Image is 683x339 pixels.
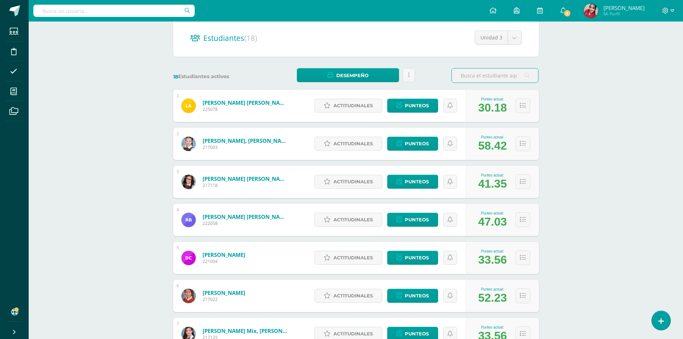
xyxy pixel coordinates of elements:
[203,137,289,144] a: [PERSON_NAME], [PERSON_NAME]
[203,258,245,264] span: 221004
[203,144,289,150] span: 217003
[336,69,369,82] span: Desempeño
[333,213,373,226] span: Actitudinales
[478,325,507,329] div: Punteo actual:
[387,99,438,113] a: Punteos
[177,207,179,212] div: 4
[203,99,289,106] a: [PERSON_NAME] [PERSON_NAME]
[603,11,645,17] span: Mi Perfil
[33,5,195,17] input: Busca un usuario...
[181,175,196,189] img: 01d5258606c4ae84935d525630b0f498.png
[478,177,507,190] div: 41.35
[478,287,507,291] div: Punteo actual:
[333,289,373,302] span: Actitudinales
[314,289,382,303] a: Actitudinales
[478,249,507,253] div: Punteo actual:
[475,31,521,44] a: Unidad 3
[177,321,179,326] div: 7
[405,137,429,150] span: Punteos
[173,73,260,80] label: Estudiantes activos
[387,289,438,303] a: Punteos
[478,135,507,139] div: Punteo actual:
[203,33,257,43] span: Estudiantes
[387,137,438,151] a: Punteos
[478,291,507,305] div: 52.23
[203,182,289,188] span: 217118
[314,251,382,265] a: Actitudinales
[405,251,429,264] span: Punteos
[203,251,245,258] a: [PERSON_NAME]
[478,173,507,177] div: Punteo actual:
[333,99,373,112] span: Actitudinales
[563,9,571,17] span: 3
[387,213,438,227] a: Punteos
[405,289,429,302] span: Punteos
[478,97,507,101] div: Punteo actual:
[333,251,373,264] span: Actitudinales
[584,4,598,18] img: 7d5728306d4f34f18592e85ee44997c6.png
[203,213,289,220] a: [PERSON_NAME] [PERSON_NAME]
[603,4,645,11] span: [PERSON_NAME]
[177,283,179,288] div: 6
[181,289,196,303] img: a30dc9423b4fccaf91d4d83dbab8e82c.png
[203,289,245,296] a: [PERSON_NAME]
[181,251,196,265] img: f9b0dfec5882b8f54c5de87b3853560d.png
[181,213,196,227] img: 1fa116e412877ea0e6ec37b438c087a3.png
[177,169,179,174] div: 3
[177,93,179,98] div: 1
[203,106,289,112] span: 225078
[203,220,289,226] span: 222058
[177,131,179,136] div: 2
[314,213,382,227] a: Actitudinales
[478,101,507,114] div: 30.18
[203,327,289,334] a: [PERSON_NAME] Mix, [PERSON_NAME]
[181,99,196,113] img: f24f3479dfd9e75507765870d97c4941.png
[177,245,179,250] div: 5
[387,251,438,265] a: Punteos
[387,175,438,189] a: Punteos
[203,296,245,302] span: 217022
[244,33,257,43] span: (18)
[333,175,373,188] span: Actitudinales
[297,68,399,82] a: Desempeño
[314,137,382,151] a: Actitudinales
[478,139,507,152] div: 58.42
[480,31,502,44] span: Unidad 3
[405,175,429,188] span: Punteos
[173,74,178,80] span: 18
[405,213,429,226] span: Punteos
[405,99,429,112] span: Punteos
[314,99,382,113] a: Actitudinales
[181,137,196,151] img: 631ca05a2d8ccf81cc04142e35b67135.png
[452,69,538,83] input: Busca el estudiante aquí...
[478,211,507,215] div: Punteo actual:
[478,215,507,229] div: 47.03
[478,253,507,267] div: 33.56
[333,137,373,150] span: Actitudinales
[203,175,289,182] a: [PERSON_NAME] [PERSON_NAME]
[314,175,382,189] a: Actitudinales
